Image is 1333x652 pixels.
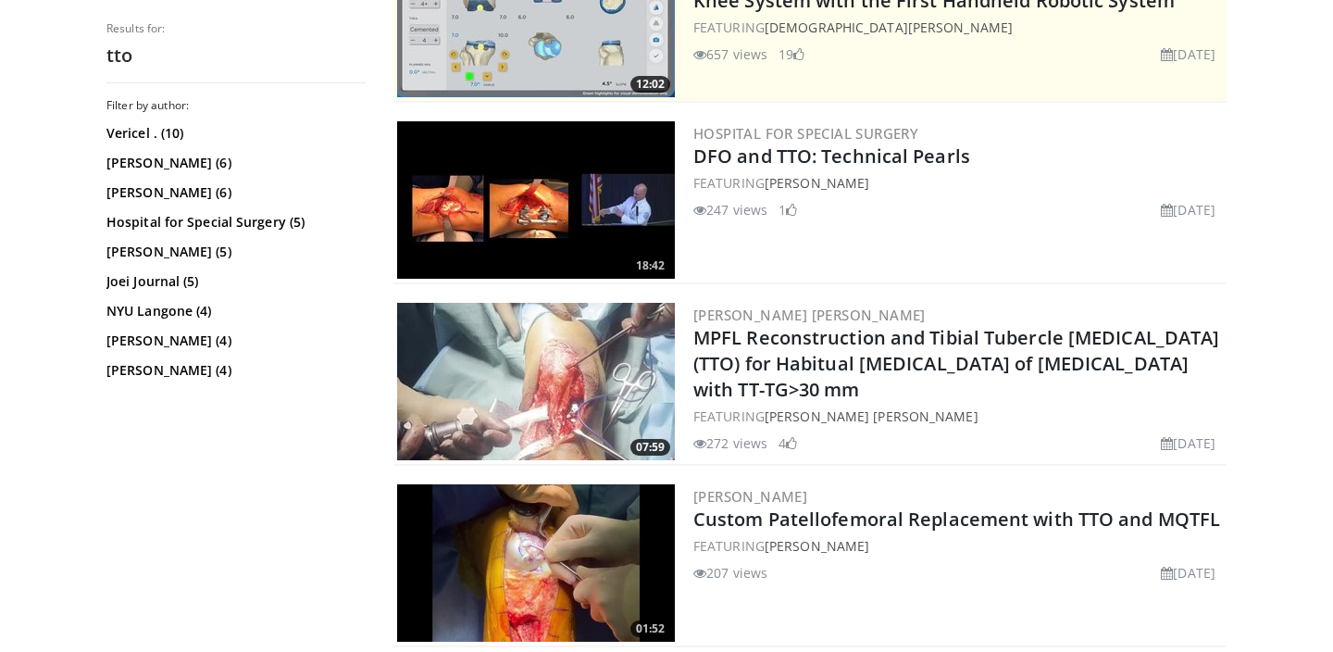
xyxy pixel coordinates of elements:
[106,44,366,68] h2: tto
[693,563,767,583] li: 207 views
[693,144,970,169] a: DFO and TTO: Technical Pearls
[397,303,675,460] img: cbd3d998-fcd9-4910-a9e1-5079521e6ef7.300x170_q85_crop-smart_upscale.jpg
[693,173,1223,193] div: FEATURING
[630,76,670,93] span: 12:02
[693,433,767,453] li: 272 views
[693,18,1223,37] div: FEATURING
[779,433,797,453] li: 4
[779,44,804,64] li: 19
[779,200,797,219] li: 1
[397,121,675,279] img: 52ef959d-42dc-48d6-be12-60ae4af42a08.300x170_q85_crop-smart_upscale.jpg
[397,484,675,642] a: 01:52
[397,303,675,460] a: 07:59
[397,121,675,279] a: 18:42
[630,621,670,637] span: 01:52
[106,302,361,320] a: NYU Langone (4)
[693,507,1220,532] a: Custom Patellofemoral Replacement with TTO and MQTFL
[693,487,807,506] a: [PERSON_NAME]
[693,536,1223,556] div: FEATURING
[630,439,670,456] span: 07:59
[630,257,670,274] span: 18:42
[106,124,361,143] a: Vericel . (10)
[1161,433,1215,453] li: [DATE]
[106,98,366,113] h3: Filter by author:
[1161,563,1215,583] li: [DATE]
[106,332,361,350] a: [PERSON_NAME] (4)
[106,154,361,172] a: [PERSON_NAME] (6)
[765,19,1013,36] a: [DEMOGRAPHIC_DATA][PERSON_NAME]
[693,407,1223,426] div: FEATURING
[693,200,767,219] li: 247 views
[1161,44,1215,64] li: [DATE]
[397,484,675,642] img: 5e2df2c7-2dad-470d-9cc5-29cd2b791ea5.300x170_q85_crop-smart_upscale.jpg
[106,183,361,202] a: [PERSON_NAME] (6)
[106,361,361,380] a: [PERSON_NAME] (4)
[693,306,926,324] a: [PERSON_NAME] [PERSON_NAME]
[106,243,361,261] a: [PERSON_NAME] (5)
[106,272,361,291] a: Joei Journal (5)
[106,21,366,36] p: Results for:
[106,213,361,232] a: Hospital for Special Surgery (5)
[765,407,978,425] a: [PERSON_NAME] [PERSON_NAME]
[693,44,767,64] li: 657 views
[1161,200,1215,219] li: [DATE]
[765,537,869,555] a: [PERSON_NAME]
[765,174,869,192] a: [PERSON_NAME]
[693,325,1219,402] a: MPFL Reconstruction and Tibial Tubercle [MEDICAL_DATA] (TTO) for Habitual [MEDICAL_DATA] of [MEDI...
[693,124,918,143] a: Hospital for Special Surgery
